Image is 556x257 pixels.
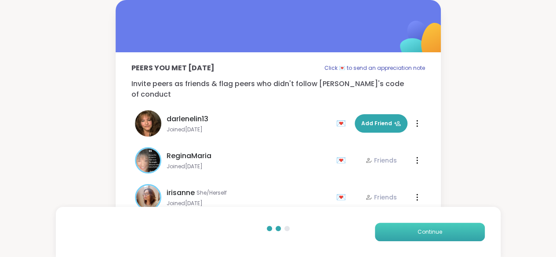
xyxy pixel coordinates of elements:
[136,148,160,172] img: ReginaMaria
[167,151,211,161] span: ReginaMaria
[167,114,208,124] span: darlenelin13
[336,116,349,130] div: 💌
[167,163,331,170] span: Joined [DATE]
[167,200,331,207] span: Joined [DATE]
[365,156,397,165] div: Friends
[336,190,349,204] div: 💌
[375,223,485,241] button: Continue
[131,79,425,100] p: Invite peers as friends & flag peers who didn't follow [PERSON_NAME]'s code of conduct
[167,188,195,198] span: irisanne
[136,185,160,209] img: irisanne
[418,228,442,236] span: Continue
[324,63,425,73] p: Click 💌 to send an appreciation note
[167,126,331,133] span: Joined [DATE]
[131,63,214,73] p: Peers you met [DATE]
[365,193,397,202] div: Friends
[336,153,349,167] div: 💌
[196,189,227,196] span: She/Herself
[135,110,161,137] img: darlenelin13
[361,119,401,127] span: Add Friend
[355,114,407,133] button: Add Friend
